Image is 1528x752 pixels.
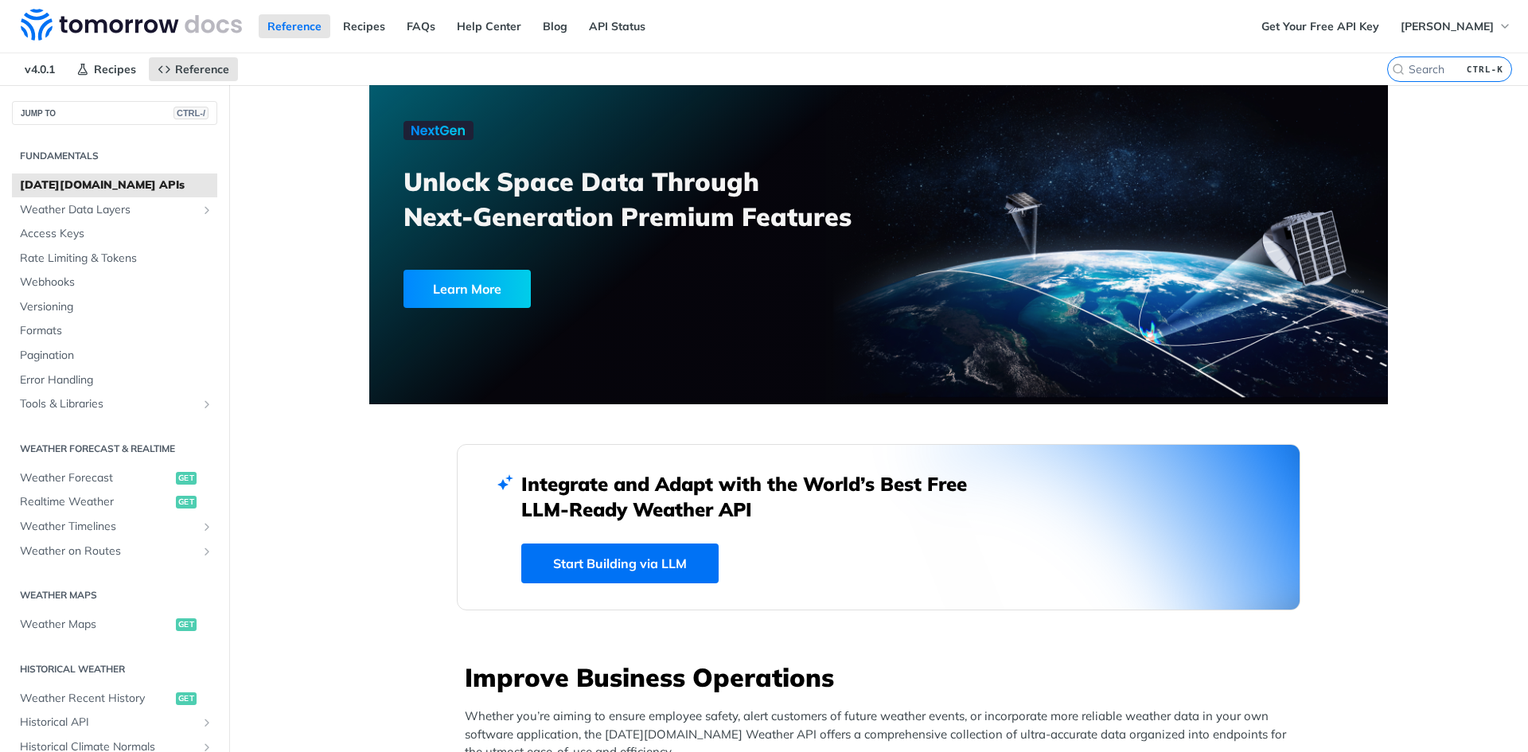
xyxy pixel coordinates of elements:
a: Recipes [334,14,394,38]
a: Access Keys [12,222,217,246]
span: get [176,618,197,631]
a: Pagination [12,344,217,368]
span: Realtime Weather [20,494,172,510]
span: Formats [20,323,213,339]
h2: Weather Maps [12,588,217,602]
span: Rate Limiting & Tokens [20,251,213,267]
a: FAQs [398,14,444,38]
h2: Historical Weather [12,662,217,676]
button: Show subpages for Weather Data Layers [201,204,213,216]
span: get [176,496,197,508]
span: Versioning [20,299,213,315]
a: Recipes [68,57,145,81]
span: get [176,472,197,485]
span: Reference [175,62,229,76]
button: Show subpages for Weather on Routes [201,545,213,558]
button: [PERSON_NAME] [1392,14,1520,38]
img: NextGen [403,121,474,140]
a: Versioning [12,295,217,319]
a: Reference [149,57,238,81]
div: Learn More [403,270,531,308]
span: Historical API [20,715,197,731]
span: get [176,692,197,705]
a: Help Center [448,14,530,38]
span: v4.0.1 [16,57,64,81]
a: Historical APIShow subpages for Historical API [12,711,217,734]
span: Weather Data Layers [20,202,197,218]
span: Error Handling [20,372,213,388]
span: Webhooks [20,275,213,290]
svg: Search [1392,63,1405,76]
a: Get Your Free API Key [1253,14,1388,38]
span: Recipes [94,62,136,76]
a: Rate Limiting & Tokens [12,247,217,271]
h2: Weather Forecast & realtime [12,442,217,456]
a: Realtime Weatherget [12,490,217,514]
span: Access Keys [20,226,213,242]
a: Error Handling [12,368,217,392]
button: Show subpages for Historical API [201,716,213,729]
h2: Integrate and Adapt with the World’s Best Free LLM-Ready Weather API [521,471,991,522]
span: Pagination [20,348,213,364]
a: [DATE][DOMAIN_NAME] APIs [12,173,217,197]
span: Weather Maps [20,617,172,633]
a: Weather Recent Historyget [12,687,217,711]
a: Learn More [403,270,797,308]
a: API Status [580,14,654,38]
span: Weather Timelines [20,519,197,535]
h2: Fundamentals [12,149,217,163]
span: Tools & Libraries [20,396,197,412]
h3: Improve Business Operations [465,660,1300,695]
a: Tools & LibrariesShow subpages for Tools & Libraries [12,392,217,416]
span: [DATE][DOMAIN_NAME] APIs [20,177,213,193]
span: Weather Recent History [20,691,172,707]
a: Webhooks [12,271,217,294]
span: [PERSON_NAME] [1401,19,1494,33]
a: Weather Forecastget [12,466,217,490]
a: Weather Data LayersShow subpages for Weather Data Layers [12,198,217,222]
img: Tomorrow.io Weather API Docs [21,9,242,41]
span: CTRL-/ [173,107,209,119]
span: Weather on Routes [20,544,197,559]
a: Weather on RoutesShow subpages for Weather on Routes [12,540,217,563]
button: Show subpages for Tools & Libraries [201,398,213,411]
span: Weather Forecast [20,470,172,486]
button: Show subpages for Weather Timelines [201,520,213,533]
h3: Unlock Space Data Through Next-Generation Premium Features [403,164,896,234]
a: Weather TimelinesShow subpages for Weather Timelines [12,515,217,539]
a: Start Building via LLM [521,544,719,583]
kbd: CTRL-K [1463,61,1507,77]
button: JUMP TOCTRL-/ [12,101,217,125]
a: Blog [534,14,576,38]
a: Reference [259,14,330,38]
a: Weather Mapsget [12,613,217,637]
a: Formats [12,319,217,343]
